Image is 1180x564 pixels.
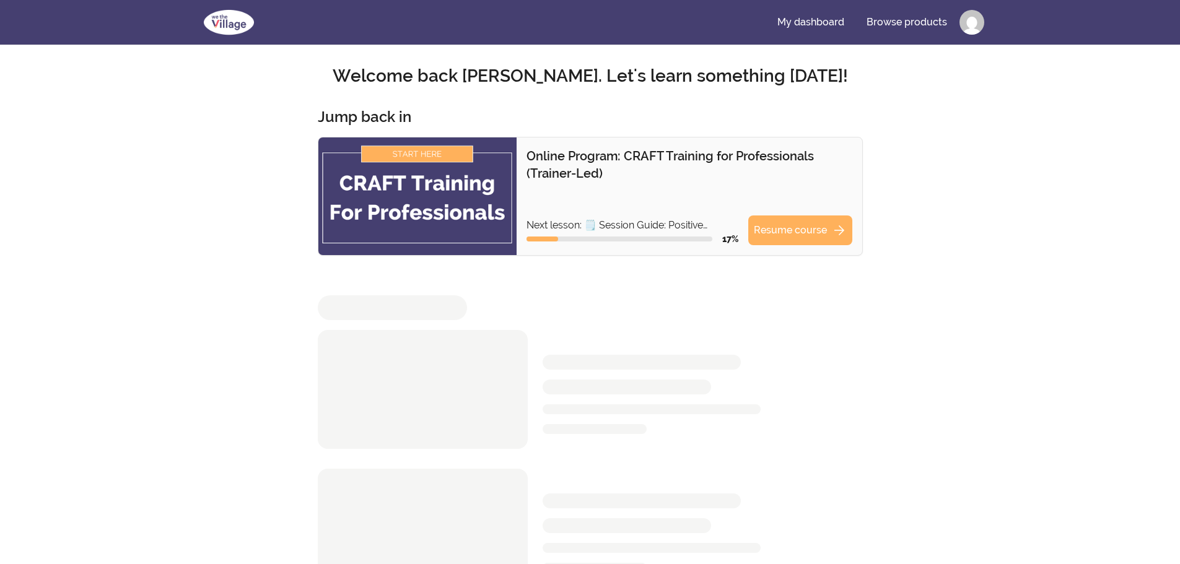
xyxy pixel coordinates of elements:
p: Next lesson: 🗒️ Session Guide: Positive Reinforcement [527,218,738,233]
a: My dashboard [767,7,854,37]
nav: Main [767,7,984,37]
span: arrow_forward [832,223,847,238]
div: Course progress [527,236,712,241]
a: Browse products [857,7,957,37]
img: Profile image for Angie Test [959,10,984,35]
h3: Jump back in [318,107,411,127]
h2: Welcome back [PERSON_NAME]. Let's learn something [DATE]! [196,65,984,87]
p: Online Program: CRAFT Training for Professionals (Trainer-Led) [527,147,852,182]
img: Product image for Online Program: CRAFT Training for Professionals (Trainer-Led) [318,137,517,255]
a: Resume coursearrow_forward [748,215,852,245]
span: 17 % [722,234,738,244]
img: We The Village logo [196,7,261,37]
